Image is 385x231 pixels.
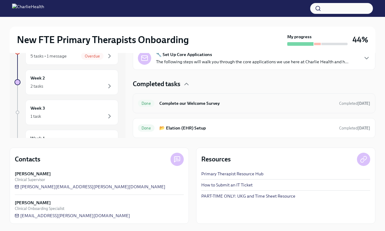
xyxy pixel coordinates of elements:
[30,75,45,81] h6: Week 2
[352,34,368,45] h3: 44%
[156,52,212,58] strong: 🔧 Set Up Core Applications
[201,182,253,188] a: How to Submit an IT Ticket
[339,101,370,106] span: Completed
[358,101,370,106] strong: [DATE]
[12,4,44,13] img: CharlieHealth
[201,155,231,164] h4: Resources
[156,59,348,65] p: The following steps will walk you through the core applications we use here at Charlie Health and...
[30,53,67,59] div: 5 tasks • 1 message
[339,101,370,106] span: October 6th, 2025 18:49
[81,54,103,58] span: Overdue
[30,135,45,142] h6: Week 4
[138,126,154,130] span: Done
[15,177,45,183] span: Clinical Supervisor
[159,125,334,131] h6: 📂 Elation (EHR) Setup
[339,126,370,130] span: Completed
[201,171,263,177] a: Primary Therapist Resource Hub
[15,184,165,190] a: [PERSON_NAME][EMAIL_ADDRESS][PERSON_NAME][DOMAIN_NAME]
[201,193,295,199] a: PART-TIME ONLY: UKG and Time Sheet Resource
[133,80,375,89] div: Completed tasks
[133,80,180,89] h4: Completed tasks
[15,155,40,164] h4: Contacts
[30,113,41,119] div: 1 task
[15,200,51,206] strong: [PERSON_NAME]
[14,130,118,155] a: Week 4
[30,105,45,111] h6: Week 3
[15,213,130,219] a: [EMAIL_ADDRESS][PERSON_NAME][DOMAIN_NAME]
[138,98,370,108] a: DoneComplete our Welcome SurveyCompleted[DATE]
[287,34,312,40] strong: My progress
[17,34,189,46] h2: New FTE Primary Therapists Onboarding
[14,100,118,125] a: Week 31 task
[159,100,334,107] h6: Complete our Welcome Survey
[30,83,43,89] div: 2 tasks
[15,171,51,177] strong: [PERSON_NAME]
[138,123,370,133] a: Done📂 Elation (EHR) SetupCompleted[DATE]
[339,125,370,131] span: October 7th, 2025 12:37
[138,101,154,106] span: Done
[15,206,64,211] span: Clinical Onboarding Specialist
[14,70,118,95] a: Week 22 tasks
[358,126,370,130] strong: [DATE]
